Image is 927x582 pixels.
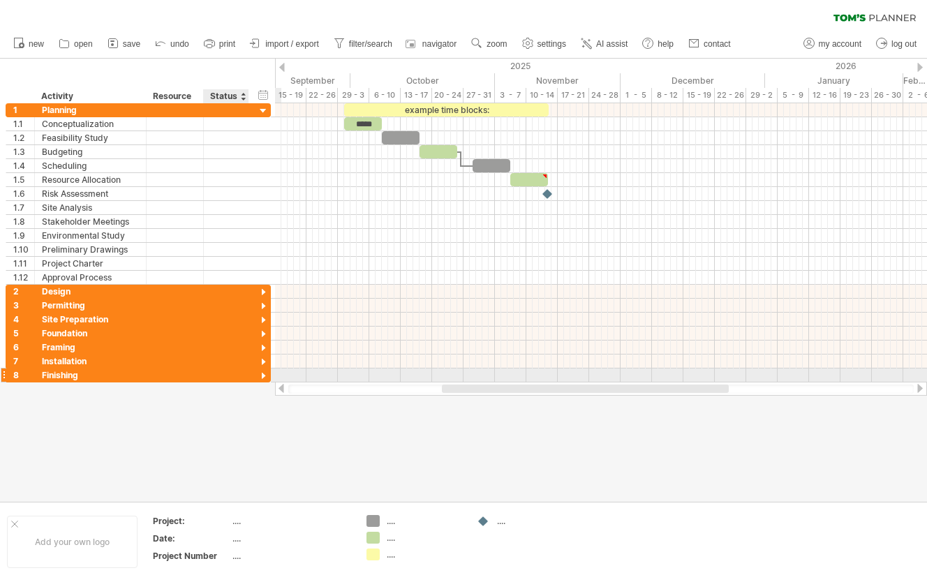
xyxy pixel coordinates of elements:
div: 19 - 23 [840,88,872,103]
a: zoom [468,35,511,53]
div: 1 [13,103,34,117]
span: open [74,39,93,49]
div: 15 - 19 [275,88,306,103]
div: Permitting [42,299,139,312]
div: 1.6 [13,187,34,200]
div: .... [387,532,463,544]
a: open [55,35,97,53]
div: 1.2 [13,131,34,144]
div: Planning [42,103,139,117]
div: Finishing [42,368,139,382]
div: Project: [153,515,230,527]
div: Environmental Study [42,229,139,242]
div: 29 - 2 [746,88,778,103]
div: 8 [13,368,34,382]
div: 24 - 28 [589,88,621,103]
a: filter/search [330,35,396,53]
div: 27 - 31 [463,88,495,103]
span: log out [891,39,917,49]
div: Feasibility Study [42,131,139,144]
a: log out [873,35,921,53]
a: print [200,35,239,53]
span: AI assist [596,39,628,49]
div: Scheduling [42,159,139,172]
div: 8 - 12 [652,88,683,103]
div: Approval Process [42,271,139,284]
div: Risk Assessment [42,187,139,200]
div: Conceptualization [42,117,139,130]
div: Project Charter [42,257,139,270]
div: 17 - 21 [558,88,589,103]
div: 3 [13,299,34,312]
div: 1.11 [13,257,34,270]
div: January 2026 [765,73,903,88]
div: 6 [13,341,34,354]
div: 1.10 [13,243,34,256]
div: 12 - 16 [809,88,840,103]
div: October 2025 [350,73,495,88]
span: zoom [487,39,507,49]
div: .... [387,515,463,527]
div: 1.5 [13,173,34,186]
div: 5 - 9 [778,88,809,103]
span: print [219,39,235,49]
div: 20 - 24 [432,88,463,103]
a: new [10,35,48,53]
div: 1.4 [13,159,34,172]
div: December 2025 [621,73,765,88]
div: 2 [13,285,34,298]
a: contact [685,35,735,53]
a: undo [151,35,193,53]
span: help [658,39,674,49]
div: November 2025 [495,73,621,88]
div: 1.7 [13,201,34,214]
div: Status [210,89,241,103]
div: Activity [41,89,138,103]
div: 10 - 14 [526,88,558,103]
div: Preliminary Drawings [42,243,139,256]
div: Installation [42,355,139,368]
div: 7 [13,355,34,368]
div: Date: [153,532,230,544]
div: 1.9 [13,229,34,242]
a: AI assist [577,35,632,53]
div: Add your own logo [7,516,138,568]
div: 1 - 5 [621,88,652,103]
div: Stakeholder Meetings [42,215,139,228]
div: 5 [13,327,34,340]
div: .... [232,550,350,562]
div: 4 [13,313,34,326]
span: my account [819,39,861,49]
div: 6 - 10 [369,88,401,103]
div: September 2025 [212,73,350,88]
div: 26 - 30 [872,88,903,103]
span: contact [704,39,731,49]
div: Resource [153,89,195,103]
div: example time blocks: [344,103,549,117]
div: Budgeting [42,145,139,158]
div: 1.3 [13,145,34,158]
div: Site Preparation [42,313,139,326]
div: 3 - 7 [495,88,526,103]
span: import / export [265,39,319,49]
div: 29 - 3 [338,88,369,103]
span: settings [537,39,566,49]
div: Foundation [42,327,139,340]
div: .... [232,515,350,527]
div: Resource Allocation [42,173,139,186]
a: import / export [246,35,323,53]
a: settings [519,35,570,53]
span: undo [170,39,189,49]
div: .... [232,532,350,544]
div: 1.8 [13,215,34,228]
div: 22 - 26 [715,88,746,103]
a: my account [800,35,866,53]
div: 22 - 26 [306,88,338,103]
div: 1.12 [13,271,34,284]
div: Project Number [153,550,230,562]
div: 15 - 19 [683,88,715,103]
div: Site Analysis [42,201,139,214]
div: .... [387,549,463,560]
span: new [29,39,44,49]
a: save [104,35,144,53]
